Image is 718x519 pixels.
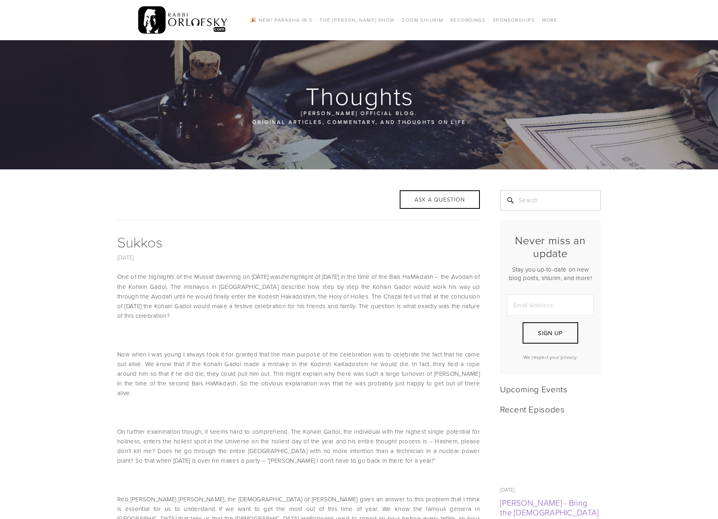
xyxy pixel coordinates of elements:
p: Stay you up-to-date on new blog posts, shiurim, and more! [507,265,594,282]
h2: Never miss an update [507,234,594,260]
img: RabbiOrlofsky.com [138,4,228,36]
span: / [315,16,317,23]
input: Search [500,190,601,210]
a: Recordings [448,15,488,25]
a: The [PERSON_NAME] Show [317,15,398,25]
p: [PERSON_NAME] official blog. [166,109,552,117]
span: / [488,16,490,23]
a: Sponsorships [490,15,537,25]
p: On further examination though, it seems hard to comprehend. The Kohain Gadol, the individual with... [117,427,480,465]
p: One of the highlights of the Mussaf davening on [DATE] was highlight of [DATE] in the time of the... [117,272,480,321]
a: More [540,15,560,25]
p: Now when I was young I always took it for granted that the main purpose of the celebration was to... [117,350,480,398]
span: / [398,16,400,23]
h1: Thoughts [117,83,602,109]
a: Sukkos [117,232,162,251]
p: Original articles, commentary, and thoughts on life [166,117,552,126]
span: Sign Up [538,329,562,337]
input: Email Address [507,295,594,316]
em: the [281,274,290,280]
a: Shmini Atzeres - Bring the torah in with you [500,424,601,480]
a: Zoom Shiurim [400,15,446,25]
p: We respect your privacy. [507,354,594,360]
a: [DATE] [117,253,134,262]
a: 🎉 NEW! Parasha in 5 [248,15,315,25]
h2: Upcoming Events [500,384,601,394]
button: ASK A QUESTION [400,190,480,209]
button: Sign Up [523,322,578,344]
span: / [537,16,539,23]
h2: Recent Episodes [500,404,601,414]
time: [DATE] [500,486,515,493]
span: / [446,16,448,23]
